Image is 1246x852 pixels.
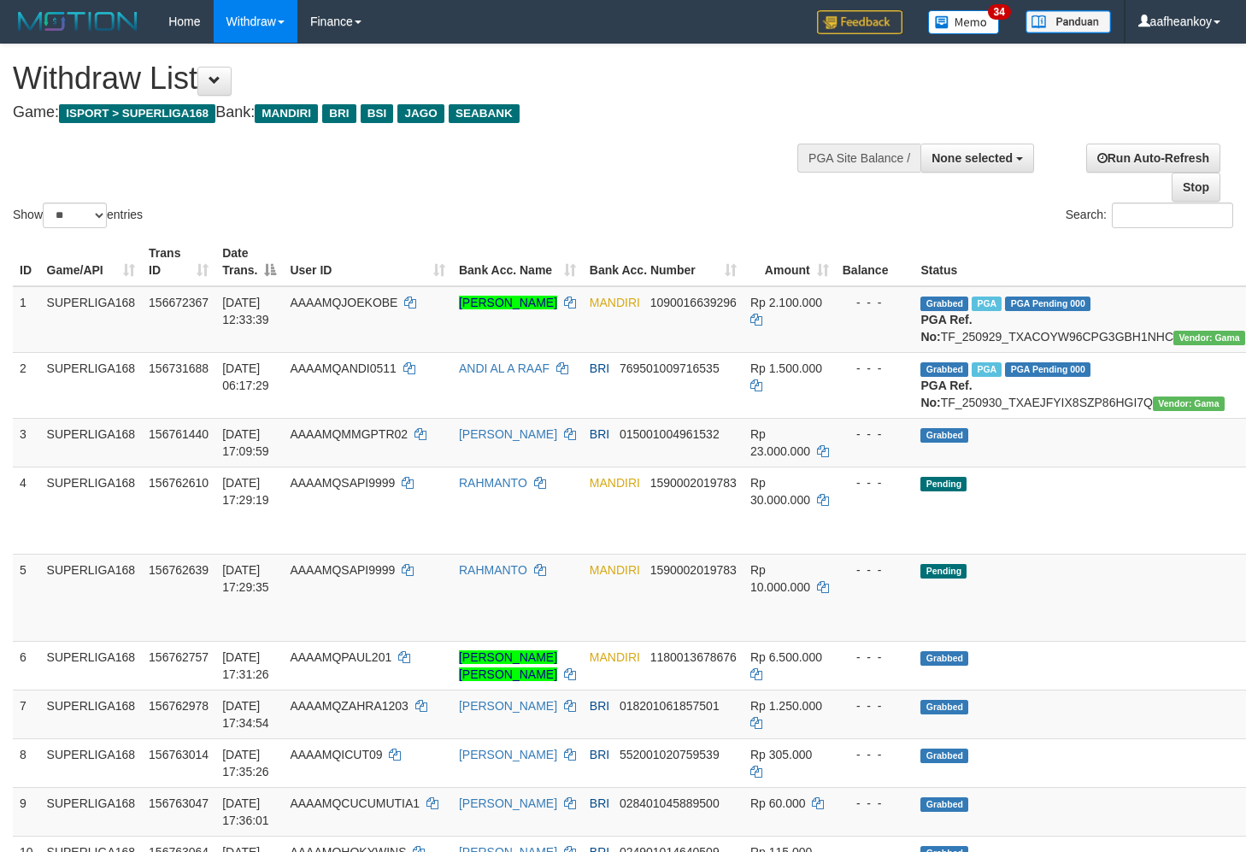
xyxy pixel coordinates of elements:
div: - - - [843,360,908,377]
span: MANDIRI [590,296,640,309]
span: Marked by aafsengchandara [972,297,1002,311]
span: AAAAMQANDI0511 [290,361,397,375]
span: [DATE] 17:36:01 [222,796,269,827]
span: Grabbed [920,428,968,443]
span: BRI [590,427,609,441]
span: Grabbed [920,297,968,311]
span: 156761440 [149,427,209,441]
span: [DATE] 17:29:19 [222,476,269,507]
a: Run Auto-Refresh [1086,144,1220,173]
div: - - - [843,649,908,666]
div: - - - [843,561,908,579]
td: SUPERLIGA168 [40,787,143,836]
span: AAAAMQSAPI9999 [290,563,395,577]
span: [DATE] 17:35:26 [222,748,269,779]
a: Stop [1172,173,1220,202]
button: None selected [920,144,1034,173]
span: Marked by aafromsomean [972,362,1002,377]
span: Copy 028401045889500 to clipboard [620,796,720,810]
span: SEABANK [449,104,520,123]
span: PGA Pending [1005,362,1090,377]
img: panduan.png [1026,10,1111,33]
div: - - - [843,474,908,491]
span: 156762978 [149,699,209,713]
span: Rp 30.000.000 [750,476,810,507]
div: PGA Site Balance / [797,144,920,173]
span: 34 [988,4,1011,20]
span: BSI [361,104,394,123]
span: BRI [590,361,609,375]
div: - - - [843,426,908,443]
a: [PERSON_NAME] [459,699,557,713]
span: Rp 2.100.000 [750,296,822,309]
span: [DATE] 06:17:29 [222,361,269,392]
span: 156731688 [149,361,209,375]
td: SUPERLIGA168 [40,738,143,787]
span: Rp 60.000 [750,796,806,810]
span: MANDIRI [590,563,640,577]
td: 6 [13,641,40,690]
th: Bank Acc. Name: activate to sort column ascending [452,238,583,286]
td: 9 [13,787,40,836]
label: Search: [1066,203,1233,228]
td: 5 [13,554,40,641]
span: Copy 1590002019783 to clipboard [650,476,737,490]
td: SUPERLIGA168 [40,467,143,554]
div: - - - [843,746,908,763]
span: Pending [920,564,967,579]
span: Rp 1.500.000 [750,361,822,375]
span: Grabbed [920,362,968,377]
a: RAHMANTO [459,476,527,490]
a: [PERSON_NAME] [459,748,557,761]
th: Amount: activate to sort column ascending [743,238,836,286]
span: Copy 552001020759539 to clipboard [620,748,720,761]
span: AAAAMQCUCUMUTIA1 [290,796,420,810]
span: 156672367 [149,296,209,309]
span: AAAAMQICUT09 [290,748,382,761]
div: - - - [843,697,908,714]
span: AAAAMQSAPI9999 [290,476,395,490]
td: 7 [13,690,40,738]
h4: Game: Bank: [13,104,814,121]
span: Copy 015001004961532 to clipboard [620,427,720,441]
span: MANDIRI [590,650,640,664]
td: 1 [13,286,40,353]
span: [DATE] 12:33:39 [222,296,269,326]
a: ANDI AL A RAAF [459,361,550,375]
span: 156763014 [149,748,209,761]
th: User ID: activate to sort column ascending [283,238,452,286]
span: MANDIRI [255,104,318,123]
a: [PERSON_NAME] [459,427,557,441]
span: Copy 1590002019783 to clipboard [650,563,737,577]
label: Show entries [13,203,143,228]
span: 156762757 [149,650,209,664]
span: Rp 6.500.000 [750,650,822,664]
th: Bank Acc. Number: activate to sort column ascending [583,238,743,286]
b: PGA Ref. No: [920,379,972,409]
a: RAHMANTO [459,563,527,577]
div: - - - [843,795,908,812]
span: [DATE] 17:31:26 [222,650,269,681]
img: Feedback.jpg [817,10,902,34]
td: SUPERLIGA168 [40,352,143,418]
td: 2 [13,352,40,418]
a: [PERSON_NAME] [459,796,557,810]
span: BRI [590,748,609,761]
span: AAAAMQZAHRA1203 [290,699,408,713]
td: SUPERLIGA168 [40,690,143,738]
span: AAAAMQMMGPTR02 [290,427,408,441]
th: Balance [836,238,914,286]
img: MOTION_logo.png [13,9,143,34]
input: Search: [1112,203,1233,228]
span: Vendor URL: https://trx31.1velocity.biz [1173,331,1245,345]
span: 156762610 [149,476,209,490]
span: None selected [932,151,1013,165]
div: - - - [843,294,908,311]
span: PGA Pending [1005,297,1090,311]
th: Date Trans.: activate to sort column descending [215,238,283,286]
span: [DATE] 17:29:35 [222,563,269,594]
a: [PERSON_NAME] [PERSON_NAME] [459,650,557,681]
td: SUPERLIGA168 [40,554,143,641]
a: [PERSON_NAME] [459,296,557,309]
img: Button%20Memo.svg [928,10,1000,34]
